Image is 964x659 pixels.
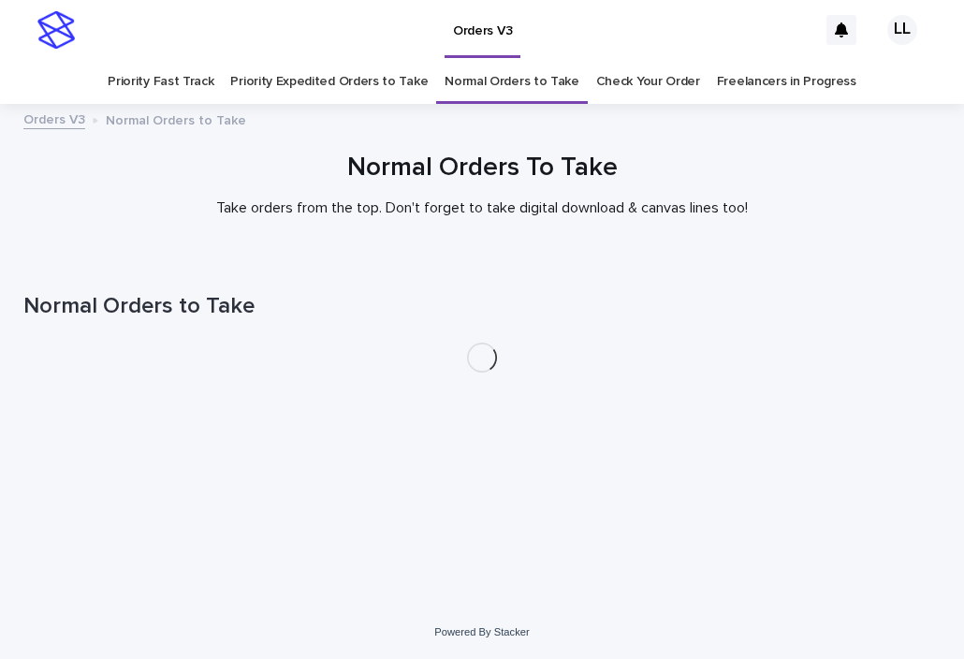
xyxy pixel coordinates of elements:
[887,15,917,45] div: LL
[108,60,213,104] a: Priority Fast Track
[230,60,428,104] a: Priority Expedited Orders to Take
[445,60,579,104] a: Normal Orders to Take
[717,60,856,104] a: Freelancers in Progress
[108,199,856,217] p: Take orders from the top. Don't forget to take digital download & canvas lines too!
[23,293,941,320] h1: Normal Orders to Take
[106,109,246,129] p: Normal Orders to Take
[37,11,75,49] img: stacker-logo-s-only.png
[23,108,85,129] a: Orders V3
[434,626,529,637] a: Powered By Stacker
[23,153,941,184] h1: Normal Orders To Take
[596,60,700,104] a: Check Your Order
